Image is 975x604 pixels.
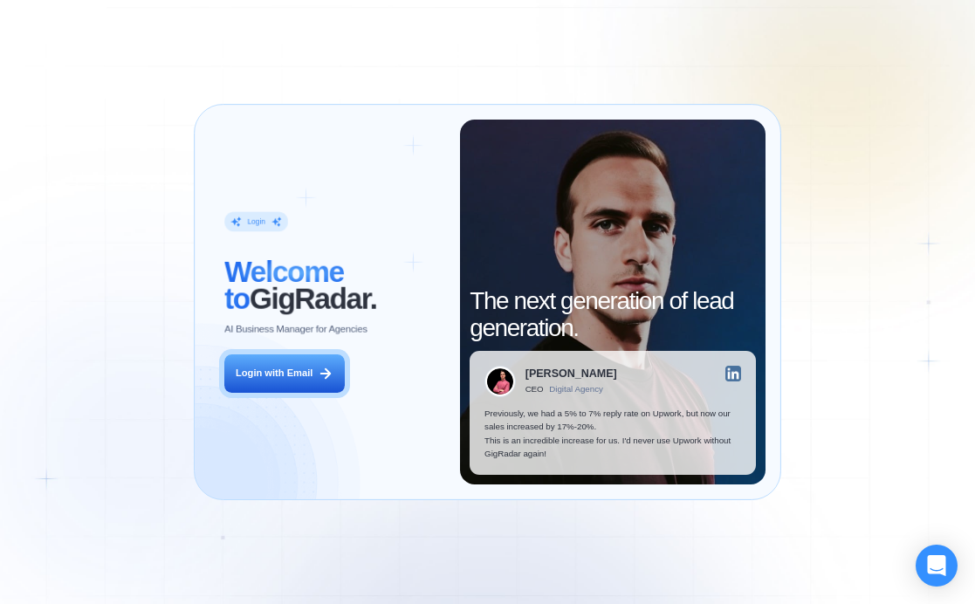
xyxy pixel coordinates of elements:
[470,288,755,341] h2: The next generation of lead generation.
[549,384,603,394] div: Digital Agency
[236,367,312,380] div: Login with Email
[247,217,264,227] div: Login
[224,259,446,312] h2: ‍ GigRadar.
[916,545,958,587] div: Open Intercom Messenger
[224,322,367,335] p: AI Business Manager for Agencies
[484,407,741,460] p: Previously, we had a 5% to 7% reply rate on Upwork, but now our sales increased by 17%-20%. This ...
[525,384,544,394] div: CEO
[224,256,344,315] span: Welcome to
[525,368,617,380] div: [PERSON_NAME]
[224,354,345,392] button: Login with Email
